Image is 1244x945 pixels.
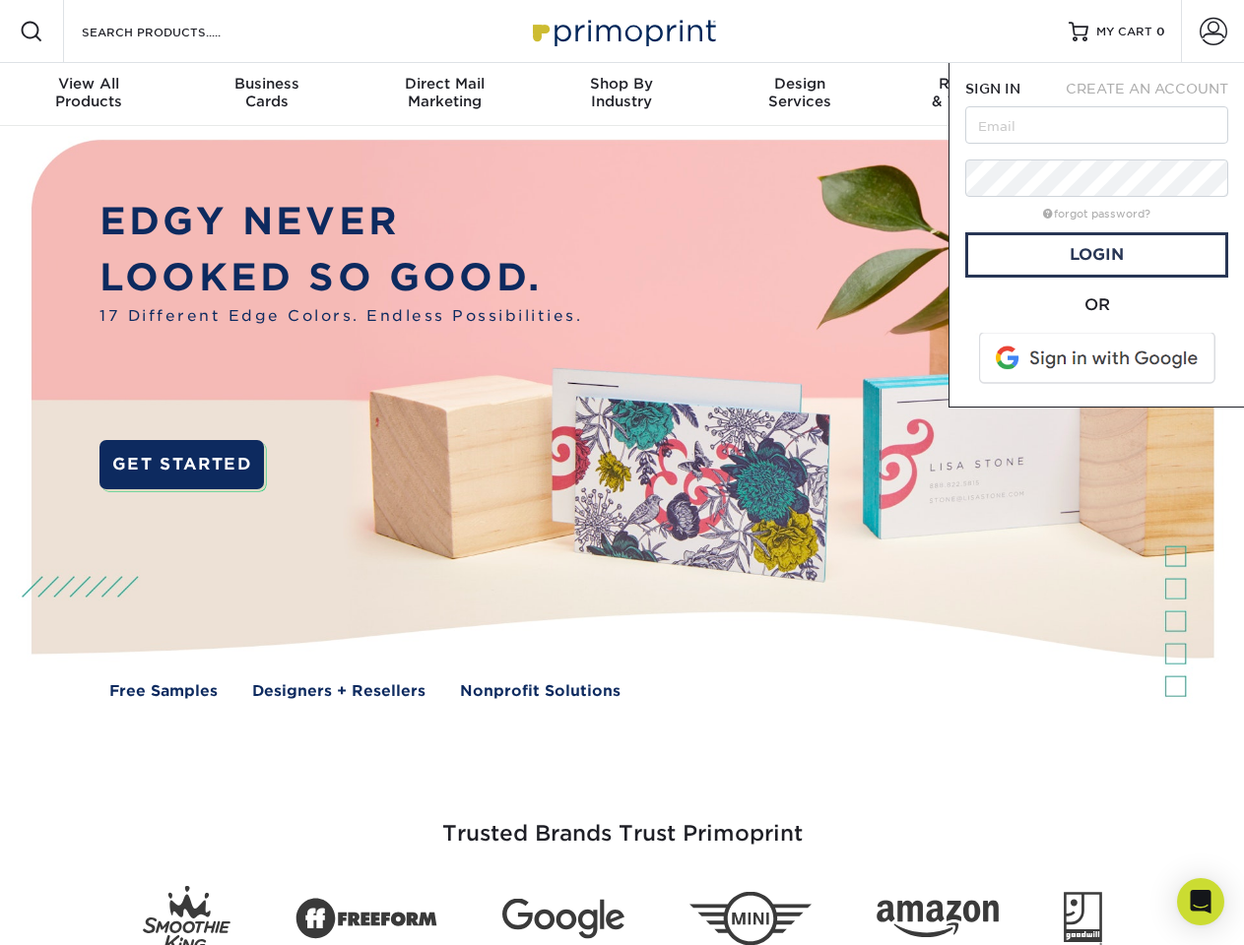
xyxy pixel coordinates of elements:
span: 17 Different Edge Colors. Endless Possibilities. [99,305,582,328]
span: SIGN IN [965,81,1020,96]
a: Free Samples [109,680,218,703]
div: Marketing [356,75,533,110]
img: Amazon [877,901,999,938]
span: Resources [888,75,1066,93]
div: OR [965,293,1228,317]
a: Designers + Resellers [252,680,426,703]
span: Shop By [533,75,710,93]
img: Google [502,899,624,939]
div: Services [711,75,888,110]
span: CREATE AN ACCOUNT [1066,81,1228,96]
input: Email [965,106,1228,144]
a: DesignServices [711,63,888,126]
div: & Templates [888,75,1066,110]
a: GET STARTED [99,440,264,489]
p: EDGY NEVER [99,194,582,250]
a: BusinessCards [177,63,355,126]
span: Business [177,75,355,93]
a: Shop ByIndustry [533,63,710,126]
a: Login [965,232,1228,278]
a: Nonprofit Solutions [460,680,621,703]
span: Direct Mail [356,75,533,93]
a: Direct MailMarketing [356,63,533,126]
input: SEARCH PRODUCTS..... [80,20,272,43]
div: Industry [533,75,710,110]
a: forgot password? [1043,208,1150,220]
div: Open Intercom Messenger [1177,878,1224,925]
span: MY CART [1096,24,1152,40]
h3: Trusted Brands Trust Primoprint [46,774,1199,870]
span: Design [711,75,888,93]
div: Cards [177,75,355,110]
img: Primoprint [524,10,721,52]
p: LOOKED SO GOOD. [99,250,582,306]
a: Resources& Templates [888,63,1066,126]
img: Goodwill [1064,892,1102,945]
span: 0 [1156,25,1165,38]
